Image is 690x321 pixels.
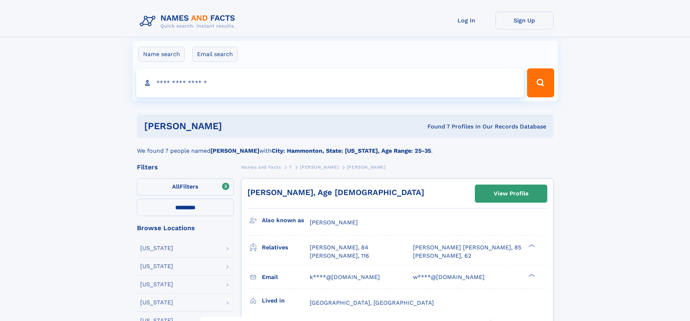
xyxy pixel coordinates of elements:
span: [PERSON_NAME] [310,219,358,226]
a: [PERSON_NAME], 62 [413,252,471,260]
span: [GEOGRAPHIC_DATA], [GEOGRAPHIC_DATA] [310,299,434,306]
input: search input [136,68,524,97]
div: [US_STATE] [140,263,173,269]
b: [PERSON_NAME] [210,147,259,154]
div: Found 7 Profiles In Our Records Database [325,123,546,131]
span: [PERSON_NAME] [347,165,386,170]
a: [PERSON_NAME], 116 [310,252,369,260]
div: We found 7 people named with . [137,138,553,155]
label: Name search [138,47,185,62]
div: View Profile [494,185,528,202]
a: T [289,162,292,172]
div: ❯ [527,273,535,278]
a: View Profile [475,185,547,202]
h3: Email [262,271,310,283]
div: [US_STATE] [140,300,173,305]
span: T [289,165,292,170]
a: Sign Up [495,12,553,29]
a: Log In [438,12,495,29]
a: [PERSON_NAME] [PERSON_NAME], 85 [413,244,521,252]
div: ❯ [527,244,535,248]
div: [US_STATE] [140,282,173,287]
a: [PERSON_NAME], Age [DEMOGRAPHIC_DATA] [247,188,424,197]
h1: [PERSON_NAME] [144,122,325,131]
span: All [172,183,180,190]
span: [PERSON_NAME] [300,165,339,170]
a: [PERSON_NAME], 84 [310,244,368,252]
a: [PERSON_NAME] [300,162,339,172]
h3: Relatives [262,241,310,254]
div: [US_STATE] [140,245,173,251]
button: Search Button [527,68,554,97]
h3: Lived in [262,295,310,307]
div: Browse Locations [137,225,234,231]
h3: Also known as [262,214,310,227]
b: City: Hammonton, State: [US_STATE], Age Range: 25-35 [272,147,431,154]
div: Filters [137,164,234,170]
label: Email search [192,47,238,62]
label: Filters [137,178,234,196]
img: Logo Names and Facts [137,12,241,31]
a: Names and Facts [241,162,281,172]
